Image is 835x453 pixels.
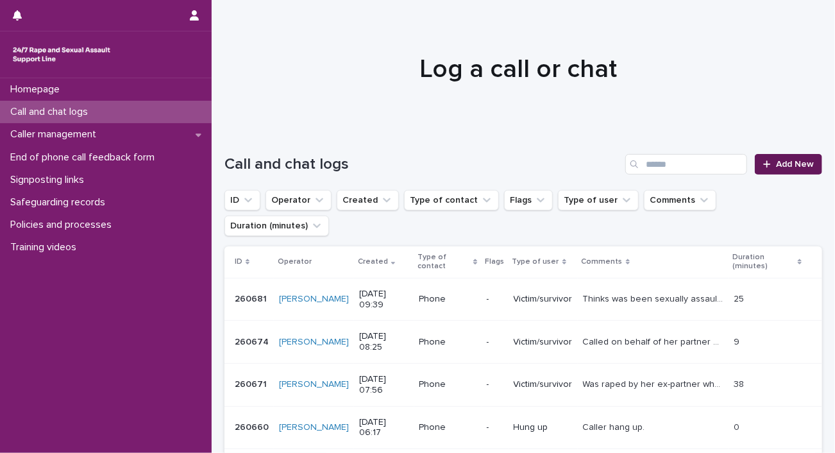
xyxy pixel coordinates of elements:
p: Caller hang up. [583,420,648,433]
p: Was raped by her ex-partner who dragged her and has vivid memories of being gang raped. Perpetrat... [583,377,727,390]
h1: Call and chat logs [224,155,620,174]
button: Flags [504,190,553,210]
p: Call and chat logs [5,106,98,118]
p: Operator [278,255,312,269]
button: Type of user [558,190,639,210]
p: - [487,294,503,305]
p: [DATE] 08:25 [359,331,409,353]
a: [PERSON_NAME] [279,422,349,433]
p: [DATE] 06:17 [359,417,409,439]
p: 260674 [235,334,271,348]
button: Type of contact [404,190,499,210]
p: Hung up [514,422,573,433]
button: Comments [644,190,716,210]
a: [PERSON_NAME] [279,379,349,390]
p: Phone [419,422,477,433]
p: Duration (minutes) [732,250,795,274]
p: Policies and processes [5,219,122,231]
p: Called on behalf of her partner who was reaped while abroad. Waned to find out out about options ... [583,334,727,348]
p: 260660 [235,420,271,433]
p: - [487,379,503,390]
p: Flags [485,255,505,269]
p: [DATE] 07:56 [359,374,409,396]
p: Thinks was been sexually assaulted by his ex-partner as he lied to have used a condom when he did... [583,291,727,305]
p: - [487,422,503,433]
p: Victim/survivor [514,294,573,305]
p: Created [358,255,388,269]
span: Add New [776,160,814,169]
p: Comments [582,255,623,269]
a: [PERSON_NAME] [279,337,349,348]
img: rhQMoQhaT3yELyF149Cw [10,42,113,67]
p: ID [235,255,242,269]
tr: 260660260660 [PERSON_NAME] [DATE] 06:17Phone-Hung upCaller hang up.Caller hang up. 00 [224,406,822,449]
p: 0 [734,420,742,433]
p: 9 [734,334,742,348]
p: Training videos [5,241,87,253]
button: Duration (minutes) [224,216,329,236]
tr: 260671260671 [PERSON_NAME] [DATE] 07:56Phone-Victim/survivorWas raped by her ex-partner who dragg... [224,363,822,406]
p: End of phone call feedback form [5,151,165,164]
a: Add New [755,154,822,175]
p: Phone [419,294,477,305]
a: [PERSON_NAME] [279,294,349,305]
button: ID [224,190,260,210]
button: Operator [266,190,332,210]
p: Victim/survivor [514,379,573,390]
p: Victim/survivor [514,337,573,348]
input: Search [625,154,747,175]
p: [DATE] 09:39 [359,289,409,311]
p: Safeguarding records [5,196,115,209]
p: Phone [419,379,477,390]
p: Homepage [5,83,70,96]
p: Type of contact [418,250,471,274]
tr: 260681260681 [PERSON_NAME] [DATE] 09:39Phone-Victim/survivorThinks was been sexually assaulted by... [224,278,822,321]
p: 38 [734,377,746,390]
button: Created [337,190,399,210]
p: Caller management [5,128,106,141]
tr: 260674260674 [PERSON_NAME] [DATE] 08:25Phone-Victim/survivorCalled on behalf of her partner who w... [224,321,822,364]
p: - [487,337,503,348]
p: Phone [419,337,477,348]
p: 260681 [235,291,269,305]
p: Signposting links [5,174,94,186]
p: 260671 [235,377,269,390]
h1: Log a call or chat [224,54,813,85]
p: Type of user [512,255,559,269]
p: 25 [734,291,746,305]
